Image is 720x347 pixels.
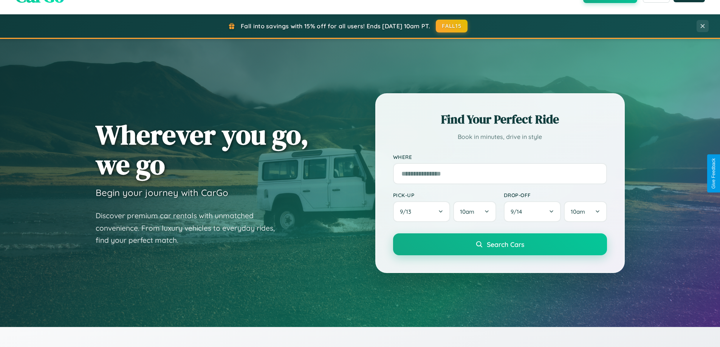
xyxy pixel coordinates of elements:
button: 9/14 [504,201,561,222]
div: Give Feedback [711,158,716,189]
p: Book in minutes, drive in style [393,131,607,142]
label: Where [393,154,607,160]
p: Discover premium car rentals with unmatched convenience. From luxury vehicles to everyday rides, ... [96,210,285,247]
span: Search Cars [487,240,524,248]
span: 9 / 14 [511,208,526,215]
button: 10am [453,201,496,222]
h2: Find Your Perfect Ride [393,111,607,128]
button: 10am [564,201,607,222]
button: FALL15 [436,20,468,32]
h1: Wherever you go, we go [96,120,309,179]
label: Pick-up [393,192,496,198]
label: Drop-off [504,192,607,198]
span: 10am [571,208,585,215]
span: 9 / 13 [400,208,415,215]
h3: Begin your journey with CarGo [96,187,228,198]
button: 9/13 [393,201,451,222]
button: Search Cars [393,233,607,255]
span: Fall into savings with 15% off for all users! Ends [DATE] 10am PT. [241,22,430,30]
span: 10am [460,208,474,215]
